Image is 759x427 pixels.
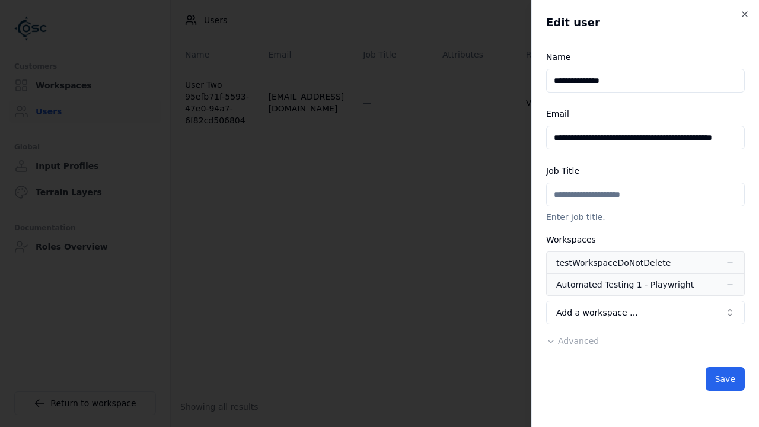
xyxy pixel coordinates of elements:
button: Save [706,367,745,391]
h2: Edit user [546,14,745,31]
label: Job Title [546,166,579,176]
label: Email [546,109,569,119]
button: Advanced [546,335,599,347]
label: Name [546,52,570,62]
div: Automated Testing 1 - Playwright [556,279,694,291]
span: Add a workspace … [556,307,638,318]
label: Workspaces [546,235,596,244]
div: testWorkspaceDoNotDelete [556,257,671,269]
p: Enter job title. [546,211,745,223]
span: Advanced [558,336,599,346]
